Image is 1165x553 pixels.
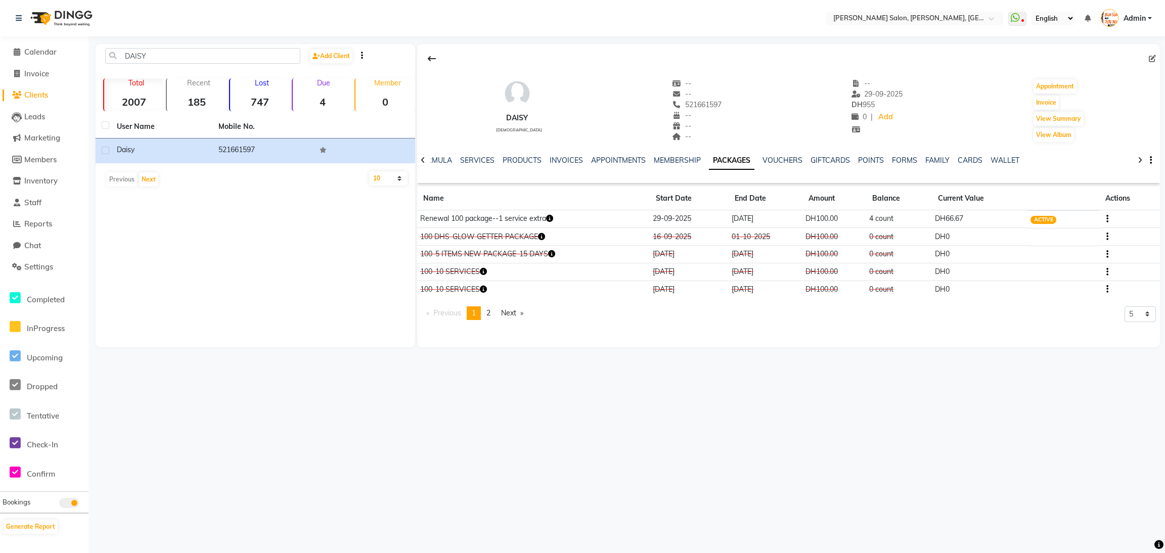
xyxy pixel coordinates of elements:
span: CONSUMED [1030,234,1068,242]
td: DH100.00 [802,281,866,298]
span: Confirm [27,469,55,479]
th: Start Date [650,187,729,210]
button: Appointment [1034,79,1077,94]
span: DH [852,100,863,109]
a: Chat [3,240,86,252]
span: 2 [486,308,490,317]
a: MEMBERSHIP [654,156,701,165]
a: VOUCHERS [763,156,802,165]
td: DH100.00 [802,228,866,246]
td: 0 count [866,263,932,281]
strong: 4 [293,96,352,108]
span: | [871,112,873,122]
td: 100-10 SERVICES [417,263,650,281]
span: Completed [27,295,65,304]
span: Marketing [24,133,60,143]
a: Staff [3,197,86,209]
td: 4 count [866,210,932,228]
strong: 0 [355,96,415,108]
img: avatar [502,78,532,109]
a: Invoice [3,68,86,80]
a: GIFTCARDS [811,156,850,165]
span: Bookings [3,498,30,506]
a: PRODUCTS [503,156,542,165]
a: Reports [3,218,86,230]
nav: Pagination [421,306,529,320]
th: User Name [111,115,212,139]
td: DH0 [932,228,1027,246]
button: View Album [1034,128,1074,142]
a: Marketing [3,132,86,144]
span: CONSUMED [1030,268,1068,276]
span: 521661597 [672,100,722,109]
th: End Date [729,187,802,210]
td: 16-09-2025 [650,228,729,246]
span: -- [672,132,691,141]
a: Inventory [3,175,86,187]
td: [DATE] [729,263,802,281]
td: 100-5 ITEMS NEW PACKAGE-15 DAYS [417,246,650,263]
span: 1 [472,308,476,317]
div: Daisy [492,113,542,123]
span: 955 [852,100,875,109]
span: Leads [24,112,45,121]
span: ACTIVE [1030,216,1056,224]
td: Renewal 100 package--1 service extra [417,210,650,228]
td: DH66.67 [932,210,1027,228]
div: Back to Client [421,49,442,68]
td: DH100.00 [802,246,866,263]
button: View Summary [1034,112,1084,126]
a: PACKAGES [709,152,754,170]
a: Add [877,110,894,124]
th: Balance [866,187,932,210]
span: 0 [852,112,867,121]
td: DH0 [932,263,1027,281]
th: Amount [802,187,866,210]
td: 29-09-2025 [650,210,729,228]
span: InProgress [27,324,65,333]
td: [DATE] [650,281,729,298]
p: Lost [234,78,290,87]
td: 100-10 SERVICES [417,281,650,298]
th: Name [417,187,650,210]
span: Staff [24,198,41,207]
span: Daisy [117,145,135,154]
th: Actions [1099,187,1160,210]
span: Chat [24,241,41,250]
span: Calendar [24,47,57,57]
a: SERVICES [460,156,495,165]
th: Mobile No. [212,115,314,139]
p: Member [360,78,415,87]
td: [DATE] [729,281,802,298]
span: Admin [1124,13,1146,24]
a: Clients [3,89,86,101]
td: 0 count [866,281,932,298]
span: -- [852,79,871,88]
strong: 2007 [104,96,164,108]
a: APPOINTMENTS [591,156,646,165]
a: INVOICES [550,156,583,165]
p: Due [295,78,352,87]
span: -- [672,89,691,99]
span: Check-In [27,440,58,449]
td: [DATE] [650,246,729,263]
td: 0 count [866,246,932,263]
a: FORMULA [417,156,452,165]
td: [DATE] [729,210,802,228]
input: Search by Name/Mobile/Email/Code [105,48,300,64]
a: POINTS [858,156,884,165]
td: DH100.00 [802,263,866,281]
p: Total [108,78,164,87]
a: Calendar [3,47,86,58]
button: Invoice [1034,96,1059,110]
p: Recent [171,78,227,87]
td: DH0 [932,246,1027,263]
a: WALLET [991,156,1019,165]
td: DH100.00 [802,210,866,228]
td: 0 count [866,228,932,246]
span: Members [24,155,57,164]
a: CARDS [958,156,982,165]
a: FORMS [892,156,917,165]
img: Admin [1101,9,1118,27]
td: 521661597 [212,139,314,163]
